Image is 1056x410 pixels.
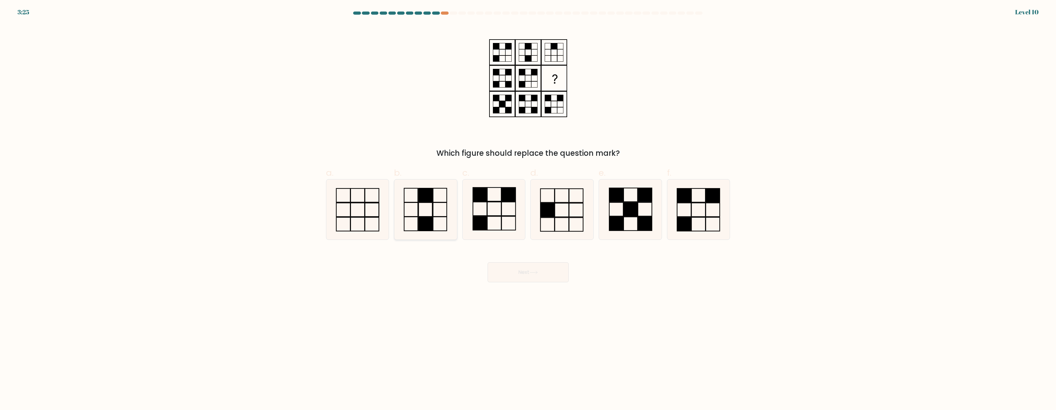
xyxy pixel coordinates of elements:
[462,167,469,179] span: c.
[530,167,538,179] span: d.
[667,167,671,179] span: f.
[17,7,29,17] div: 3:25
[488,262,569,282] button: Next
[1015,7,1039,17] div: Level 10
[330,148,727,159] div: Which figure should replace the question mark?
[326,167,333,179] span: a.
[394,167,401,179] span: b.
[599,167,606,179] span: e.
